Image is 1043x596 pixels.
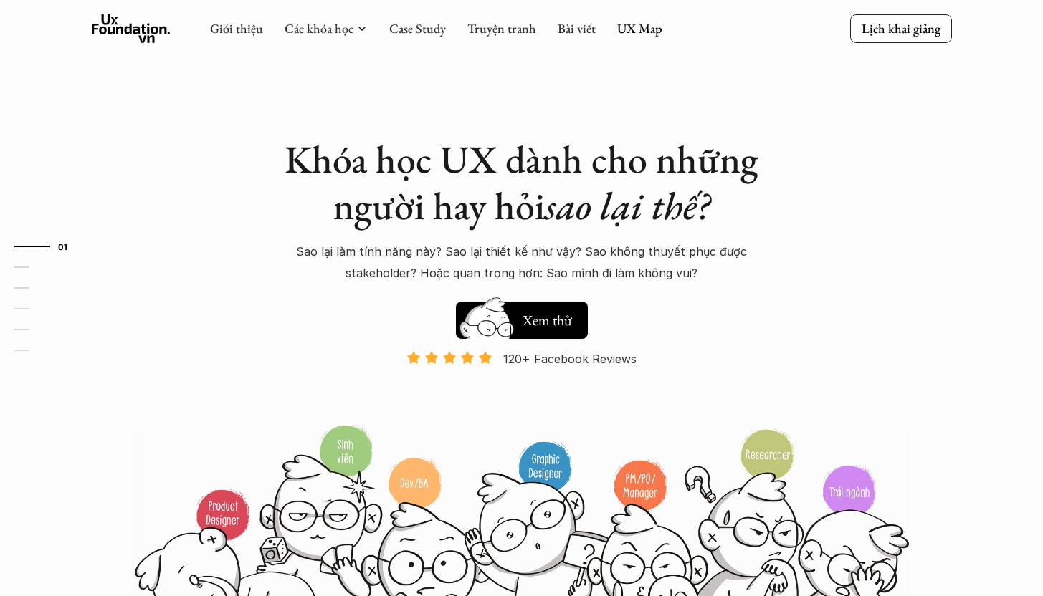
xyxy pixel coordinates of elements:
[394,350,649,423] a: 120+ Facebook Reviews
[389,20,446,37] a: Case Study
[503,348,637,370] p: 120+ Facebook Reviews
[271,136,773,229] h1: Khóa học UX dành cho những người hay hỏi
[862,20,940,37] p: Lịch khai giảng
[617,20,662,37] a: UX Map
[271,241,773,284] p: Sao lại làm tính năng này? Sao lại thiết kế như vậy? Sao không thuyết phục được stakeholder? Hoặc...
[58,241,68,251] strong: 01
[456,294,588,339] a: Xem thử
[210,20,263,37] a: Giới thiệu
[520,310,573,330] h5: Xem thử
[285,20,353,37] a: Các khóa học
[558,20,596,37] a: Bài viết
[14,238,82,255] a: 01
[545,181,710,231] em: sao lại thế?
[467,20,536,37] a: Truyện tranh
[850,14,952,42] a: Lịch khai giảng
